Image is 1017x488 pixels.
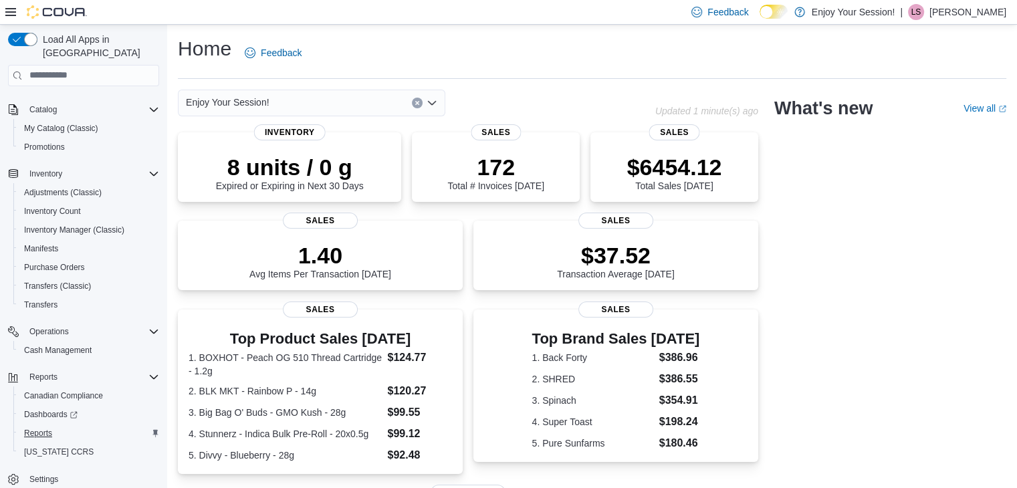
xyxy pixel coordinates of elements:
[13,258,164,277] button: Purchase Orders
[13,295,164,314] button: Transfers
[760,5,788,19] input: Dark Mode
[532,415,654,429] dt: 4. Super Toast
[387,350,451,366] dd: $124.77
[283,213,358,229] span: Sales
[24,166,159,182] span: Inventory
[19,278,159,294] span: Transfers (Classic)
[19,139,159,155] span: Promotions
[24,428,52,439] span: Reports
[24,324,74,340] button: Operations
[3,368,164,386] button: Reports
[24,345,92,356] span: Cash Management
[19,388,108,404] a: Canadian Compliance
[24,102,159,118] span: Catalog
[812,4,895,20] p: Enjoy Your Session!
[3,322,164,341] button: Operations
[387,383,451,399] dd: $120.27
[557,242,675,269] p: $37.52
[964,103,1006,114] a: View allExternal link
[24,123,98,134] span: My Catalog (Classic)
[249,242,391,279] div: Avg Items Per Transaction [DATE]
[19,259,90,275] a: Purchase Orders
[19,406,83,422] a: Dashboards
[29,168,62,179] span: Inventory
[387,404,451,420] dd: $99.55
[19,425,159,441] span: Reports
[19,342,97,358] a: Cash Management
[627,154,722,191] div: Total Sales [DATE]
[911,4,921,20] span: LS
[24,102,62,118] button: Catalog
[29,104,57,115] span: Catalog
[19,388,159,404] span: Canadian Compliance
[13,221,164,239] button: Inventory Manager (Classic)
[24,142,65,152] span: Promotions
[216,154,364,191] div: Expired or Expiring in Next 30 Days
[13,239,164,258] button: Manifests
[532,331,700,347] h3: Top Brand Sales [DATE]
[19,222,130,238] a: Inventory Manager (Classic)
[24,324,159,340] span: Operations
[578,301,653,318] span: Sales
[13,341,164,360] button: Cash Management
[19,222,159,238] span: Inventory Manager (Classic)
[998,105,1006,113] svg: External link
[659,435,700,451] dd: $180.46
[387,426,451,442] dd: $99.12
[532,372,654,386] dt: 2. SHRED
[19,185,107,201] a: Adjustments (Classic)
[13,277,164,295] button: Transfers (Classic)
[19,241,64,257] a: Manifests
[24,166,68,182] button: Inventory
[178,35,231,62] h1: Home
[189,384,382,398] dt: 2. BLK MKT - Rainbow P - 14g
[24,471,159,487] span: Settings
[13,183,164,202] button: Adjustments (Classic)
[532,437,654,450] dt: 5. Pure Sunfarms
[19,120,104,136] a: My Catalog (Classic)
[13,119,164,138] button: My Catalog (Classic)
[29,372,58,382] span: Reports
[19,278,96,294] a: Transfers (Classic)
[19,444,99,460] a: [US_STATE] CCRS
[19,120,159,136] span: My Catalog (Classic)
[412,98,423,108] button: Clear input
[19,241,159,257] span: Manifests
[189,406,382,419] dt: 3. Big Bag O' Buds - GMO Kush - 28g
[24,187,102,198] span: Adjustments (Classic)
[427,98,437,108] button: Open list of options
[19,444,159,460] span: Washington CCRS
[24,447,94,457] span: [US_STATE] CCRS
[249,242,391,269] p: 1.40
[37,33,159,59] span: Load All Apps in [GEOGRAPHIC_DATA]
[387,447,451,463] dd: $92.48
[19,342,159,358] span: Cash Management
[216,154,364,180] p: 8 units / 0 g
[24,409,78,420] span: Dashboards
[774,98,873,119] h2: What's new
[659,350,700,366] dd: $386.96
[19,297,159,313] span: Transfers
[239,39,307,66] a: Feedback
[24,225,124,235] span: Inventory Manager (Classic)
[3,164,164,183] button: Inventory
[29,474,58,485] span: Settings
[283,301,358,318] span: Sales
[189,449,382,462] dt: 5. Divvy - Blueberry - 28g
[19,406,159,422] span: Dashboards
[24,471,64,487] a: Settings
[908,4,924,20] div: Laura Schaffer
[447,154,544,180] p: 172
[3,100,164,119] button: Catalog
[649,124,699,140] span: Sales
[19,185,159,201] span: Adjustments (Classic)
[19,425,58,441] a: Reports
[186,94,269,110] span: Enjoy Your Session!
[929,4,1006,20] p: [PERSON_NAME]
[13,405,164,424] a: Dashboards
[578,213,653,229] span: Sales
[24,281,91,291] span: Transfers (Classic)
[19,203,159,219] span: Inventory Count
[655,106,758,116] p: Updated 1 minute(s) ago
